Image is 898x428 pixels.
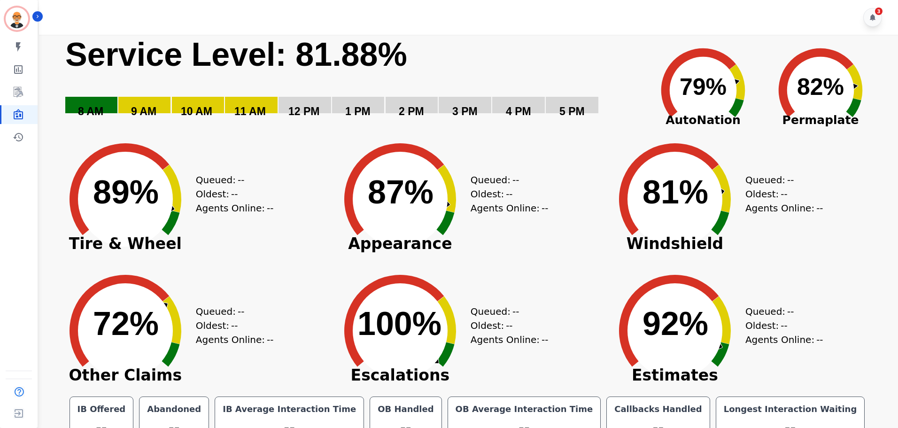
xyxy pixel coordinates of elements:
[131,105,156,117] text: 9 AM
[231,187,238,201] span: --
[781,319,787,333] span: --
[745,333,825,347] div: Agents Online:
[471,319,541,333] div: Oldest:
[542,201,548,215] span: --
[267,201,273,215] span: --
[65,36,407,73] text: Service Level: 81.88%
[64,35,643,131] svg: Service Level: 0%
[643,174,708,210] text: 81%
[643,305,708,342] text: 92%
[745,173,816,187] div: Queued:
[512,304,519,319] span: --
[797,74,844,100] text: 82%
[454,403,595,416] div: OB Average Interaction Time
[196,319,266,333] div: Oldest:
[745,201,825,215] div: Agents Online:
[93,174,159,210] text: 89%
[542,333,548,347] span: --
[76,403,128,416] div: IB Offered
[471,304,541,319] div: Queued:
[345,105,371,117] text: 1 PM
[357,305,441,342] text: 100%
[231,319,238,333] span: --
[604,239,745,249] span: Windshield
[221,403,358,416] div: IB Average Interaction Time
[745,319,816,333] div: Oldest:
[604,371,745,380] span: Estimates
[196,333,276,347] div: Agents Online:
[238,304,244,319] span: --
[471,173,541,187] div: Queued:
[471,201,550,215] div: Agents Online:
[399,105,424,117] text: 2 PM
[559,105,585,117] text: 5 PM
[234,105,266,117] text: 11 AM
[330,239,471,249] span: Appearance
[787,173,794,187] span: --
[288,105,319,117] text: 12 PM
[267,333,273,347] span: --
[196,201,276,215] div: Agents Online:
[762,111,879,129] span: Permaplate
[512,173,519,187] span: --
[238,173,244,187] span: --
[722,403,859,416] div: Longest Interaction Waiting
[452,105,478,117] text: 3 PM
[78,105,103,117] text: 8 AM
[506,319,512,333] span: --
[745,187,816,201] div: Oldest:
[196,173,266,187] div: Queued:
[875,8,883,15] div: 3
[644,111,762,129] span: AutoNation
[145,403,203,416] div: Abandoned
[368,174,434,210] text: 87%
[816,201,823,215] span: --
[612,403,704,416] div: Callbacks Handled
[816,333,823,347] span: --
[506,187,512,201] span: --
[471,333,550,347] div: Agents Online:
[55,239,196,249] span: Tire & Wheel
[787,304,794,319] span: --
[471,187,541,201] div: Oldest:
[6,8,28,30] img: Bordered avatar
[196,304,266,319] div: Queued:
[181,105,212,117] text: 10 AM
[506,105,531,117] text: 4 PM
[330,371,471,380] span: Escalations
[680,74,727,100] text: 79%
[781,187,787,201] span: --
[93,305,159,342] text: 72%
[196,187,266,201] div: Oldest:
[745,304,816,319] div: Queued:
[376,403,435,416] div: OB Handled
[55,371,196,380] span: Other Claims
